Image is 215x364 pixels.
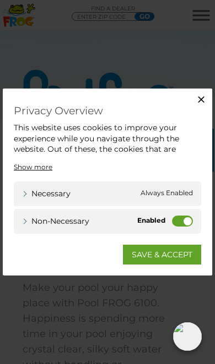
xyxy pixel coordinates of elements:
a: Non-necessary [22,216,89,227]
a: Necessary [22,188,71,200]
span: Always Enabled [141,188,193,200]
h4: Privacy Overview [14,105,201,117]
a: SAVE & ACCEPT [123,245,201,264]
img: openIcon [173,322,202,351]
div: This website uses cookies to improve your experience while you navigate through the website. Out ... [14,123,201,187]
a: Show more [14,162,52,172]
